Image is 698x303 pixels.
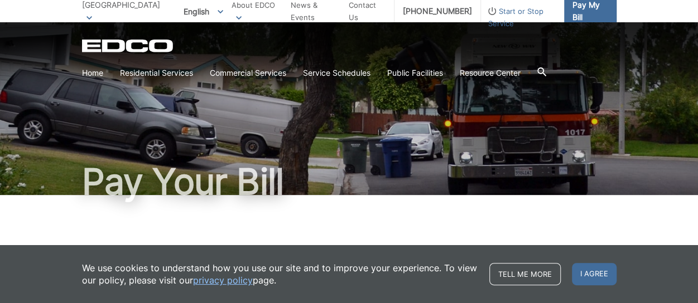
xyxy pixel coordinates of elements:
p: We use cookies to understand how you use our site and to improve your experience. To view our pol... [82,262,478,286]
h1: Pay Your Bill [82,164,617,199]
span: I agree [572,263,617,285]
span: English [175,2,232,21]
a: Commercial Services [210,67,286,79]
a: privacy policy [193,274,253,286]
a: Resource Center [460,67,521,79]
a: Home [82,67,103,79]
a: EDCD logo. Return to the homepage. [82,39,175,52]
a: Tell me more [489,263,561,285]
a: Residential Services [120,67,193,79]
a: Service Schedules [303,67,370,79]
a: Public Facilities [387,67,443,79]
